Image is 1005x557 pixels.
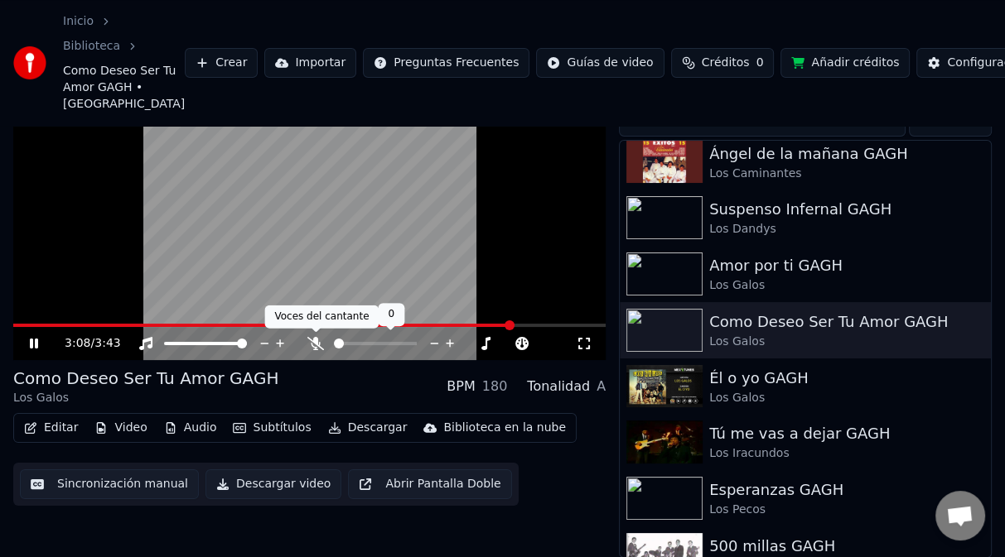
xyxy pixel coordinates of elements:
div: Los Pecos [709,502,984,518]
div: BPM [447,377,475,396]
div: Los Galos [709,334,984,350]
a: Biblioteca [63,38,120,55]
button: Descargar video [205,469,341,499]
button: Descargar [321,416,414,439]
div: Voces del cantante [264,305,379,329]
a: Chat abierto [935,491,985,540]
div: 0 [378,303,404,326]
span: Como Deseo Ser Tu Amor GAGH • [GEOGRAPHIC_DATA] [63,63,185,113]
div: Esperanzas GAGH [709,478,984,502]
nav: breadcrumb [63,13,185,113]
div: Tonalidad [527,377,590,396]
div: 180 [482,377,508,396]
button: Añadir créditos [780,48,910,78]
span: 0 [756,55,764,71]
button: Subtítulos [226,416,317,439]
button: Audio [157,416,224,439]
div: Los Galos [709,390,984,406]
div: Como Deseo Ser Tu Amor GAGH [709,310,984,334]
div: / [65,335,104,352]
button: Abrir Pantalla Doble [348,469,511,499]
button: Importar [264,48,356,78]
div: Como Deseo Ser Tu Amor GAGH [13,367,278,390]
button: Crear [185,48,258,78]
button: Créditos0 [671,48,775,78]
div: Los Galos [13,390,278,406]
div: Los Galos [709,277,984,294]
div: Biblioteca en la nube [443,420,566,436]
div: Tú me vas a dejar GAGH [709,422,984,445]
img: youka [13,46,46,79]
a: Inicio [63,13,94,30]
button: Sincronización manual [20,469,199,499]
div: Él o yo GAGH [709,367,984,390]
div: A [597,377,606,396]
div: Los Iracundos [709,445,984,462]
div: Amor por ti GAGH [709,254,984,277]
span: Créditos [702,55,750,71]
div: Suspenso Infernal GAGH [709,198,984,221]
span: 3:43 [94,335,120,352]
div: Ángel de la mañana GAGH [709,142,984,166]
button: Guías de video [536,48,664,78]
span: 3:08 [65,335,90,352]
div: Los Dandys [709,221,984,238]
button: Video [88,416,153,439]
button: Editar [17,416,85,439]
button: Preguntas Frecuentes [363,48,529,78]
div: Los Caminantes [709,166,984,182]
